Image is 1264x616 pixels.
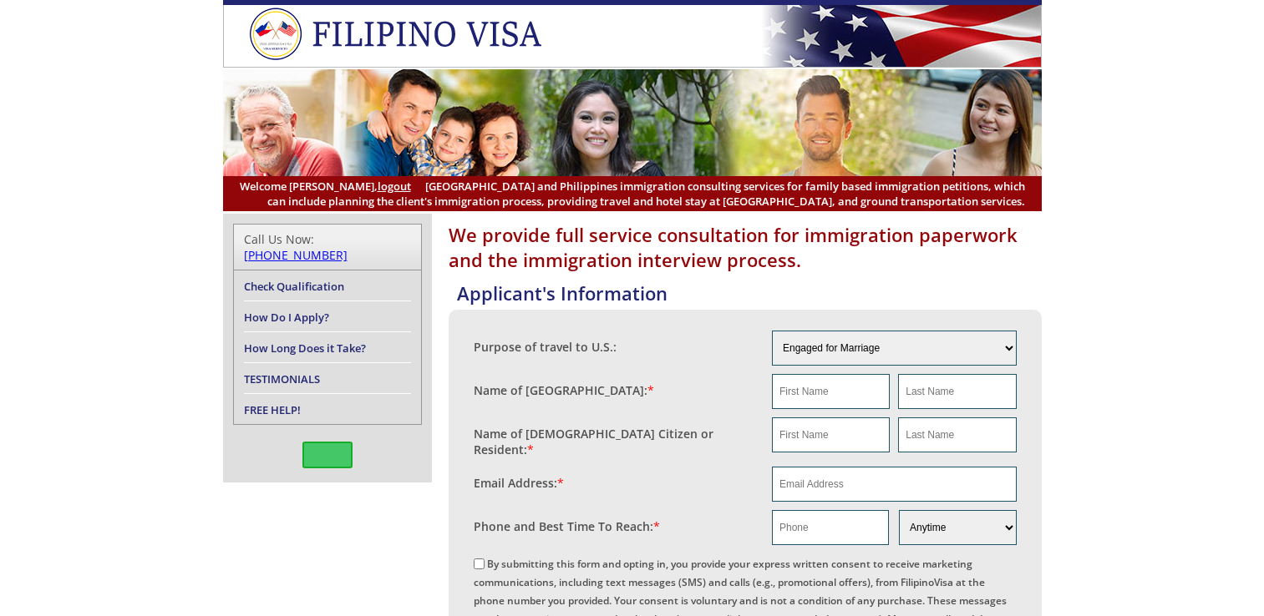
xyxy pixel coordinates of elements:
[244,402,301,417] a: FREE HELP!
[240,179,1025,209] span: [GEOGRAPHIC_DATA] and Philippines immigration consulting services for family based immigration pe...
[474,339,617,355] label: Purpose of travel to U.S.:
[244,279,344,294] a: Check Qualification
[772,467,1017,502] input: Email Address
[244,231,411,263] div: Call Us Now:
[240,179,411,194] span: Welcome [PERSON_NAME],
[457,280,1042,305] h4: Applicant's Information
[244,247,348,263] a: [PHONE_NUMBER]
[898,417,1016,452] input: Last Name
[899,510,1016,545] select: Phone and Best Reach Time are required.
[474,518,660,534] label: Phone and Best Time To Reach:
[244,310,329,325] a: How Do I Apply?
[474,382,654,398] label: Name of [GEOGRAPHIC_DATA]:
[474,558,485,569] input: By submitting this form and opting in, you provide your express written consent to receive market...
[474,426,756,457] label: Name of [DEMOGRAPHIC_DATA] Citizen or Resident:
[244,341,366,356] a: How Long Does it Take?
[772,417,890,452] input: First Name
[772,374,890,409] input: First Name
[244,371,320,386] a: TESTIMONIALS
[378,179,411,194] a: logout
[772,510,889,545] input: Phone
[449,222,1042,272] h1: We provide full service consultation for immigration paperwork and the immigration interview proc...
[474,475,564,491] label: Email Address:
[898,374,1016,409] input: Last Name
